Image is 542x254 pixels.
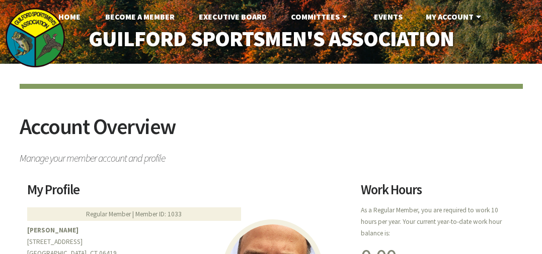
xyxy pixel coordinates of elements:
[27,207,242,221] div: Regular Member | Member ID: 1033
[366,7,411,27] a: Events
[97,7,183,27] a: Become A Member
[361,183,515,203] h2: Work Hours
[27,183,348,203] h2: My Profile
[5,8,65,68] img: logo_sm.png
[20,148,523,163] span: Manage your member account and profile
[283,7,358,27] a: Committees
[361,204,515,239] p: As a Regular Member, you are required to work 10 hours per year. Your current year-to-date work h...
[20,115,523,148] h2: Account Overview
[27,226,79,234] b: [PERSON_NAME]
[418,7,492,27] a: My Account
[70,20,473,57] a: Guilford Sportsmen's Association
[191,7,275,27] a: Executive Board
[50,7,89,27] a: Home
